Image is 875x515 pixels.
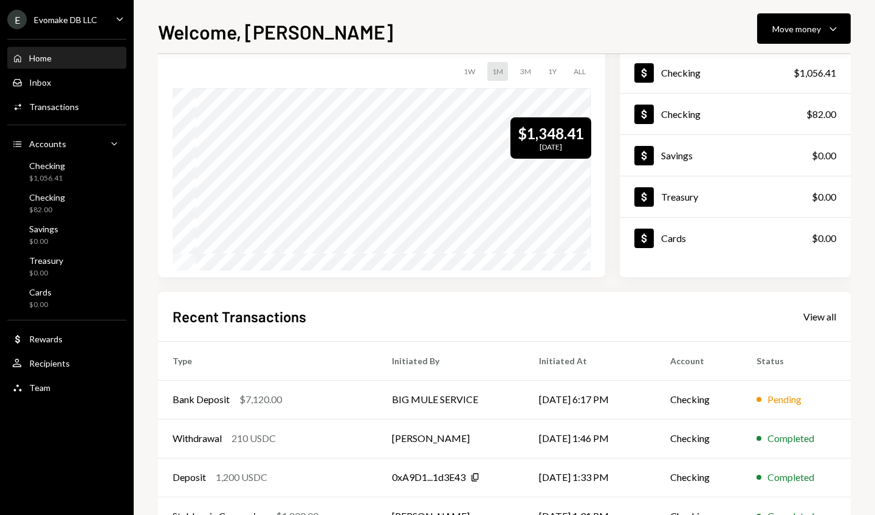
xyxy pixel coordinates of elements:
a: Checking$1,056.41 [7,157,126,186]
div: Cards [29,287,52,297]
td: [DATE] 6:17 PM [524,380,656,419]
div: Withdrawal [173,431,222,446]
div: 3M [515,62,536,81]
div: Move money [772,22,821,35]
div: $0.00 [29,300,52,310]
div: ALL [569,62,591,81]
div: 210 USDC [232,431,276,446]
a: Recipients [7,352,126,374]
div: Team [29,382,50,393]
h1: Welcome, [PERSON_NAME] [158,19,393,44]
div: Completed [767,470,814,485]
a: Checking$82.00 [620,94,851,134]
div: Checking [29,192,65,202]
div: Cards [661,232,686,244]
div: Home [29,53,52,63]
td: [DATE] 1:33 PM [524,458,656,497]
th: Initiated By [377,341,524,380]
div: Pending [767,392,801,407]
div: $1,056.41 [794,66,836,80]
div: Deposit [173,470,206,485]
div: $1,056.41 [29,173,65,184]
td: Checking [656,380,742,419]
a: Savings$0.00 [7,220,126,249]
a: Cards$0.00 [620,218,851,258]
a: Treasury$0.00 [620,176,851,217]
th: Type [158,341,377,380]
div: 0xA9D1...1d3E43 [392,470,465,485]
th: Account [656,341,742,380]
a: Savings$0.00 [620,135,851,176]
th: Status [742,341,851,380]
div: $0.00 [812,190,836,204]
a: Inbox [7,71,126,93]
div: $0.00 [29,268,63,278]
td: [DATE] 1:46 PM [524,419,656,458]
div: Checking [661,67,701,78]
div: Evomake DB LLC [34,15,97,25]
a: Rewards [7,328,126,350]
div: 1M [487,62,508,81]
a: Accounts [7,133,126,154]
th: Initiated At [524,341,656,380]
button: Move money [757,13,851,44]
div: Accounts [29,139,66,149]
div: Transactions [29,102,79,112]
a: Transactions [7,95,126,117]
div: 1,200 USDC [216,470,267,485]
a: Cards$0.00 [7,283,126,313]
div: Checking [29,161,65,171]
div: Treasury [661,191,698,202]
div: $0.00 [812,231,836,246]
td: Checking [656,419,742,458]
div: View all [803,311,836,323]
div: Bank Deposit [173,392,230,407]
td: Checking [656,458,742,497]
div: $7,120.00 [239,392,282,407]
div: $0.00 [812,148,836,163]
a: Checking$82.00 [7,188,126,218]
div: E [7,10,27,29]
div: 1W [459,62,480,81]
div: Inbox [29,77,51,88]
td: BIG MULE SERVICE [377,380,524,419]
a: Checking$1,056.41 [620,52,851,93]
div: $82.00 [29,205,65,215]
a: View all [803,309,836,323]
div: Savings [661,150,693,161]
a: Treasury$0.00 [7,252,126,281]
div: $0.00 [29,237,58,247]
div: Treasury [29,255,63,266]
a: Home [7,47,126,69]
h2: Recent Transactions [173,306,306,327]
div: 1Y [543,62,561,81]
div: Recipients [29,358,70,368]
div: Checking [661,108,701,120]
div: $82.00 [806,107,836,122]
div: Rewards [29,334,63,344]
div: Savings [29,224,58,234]
td: [PERSON_NAME] [377,419,524,458]
a: Team [7,376,126,398]
div: Completed [767,431,814,446]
